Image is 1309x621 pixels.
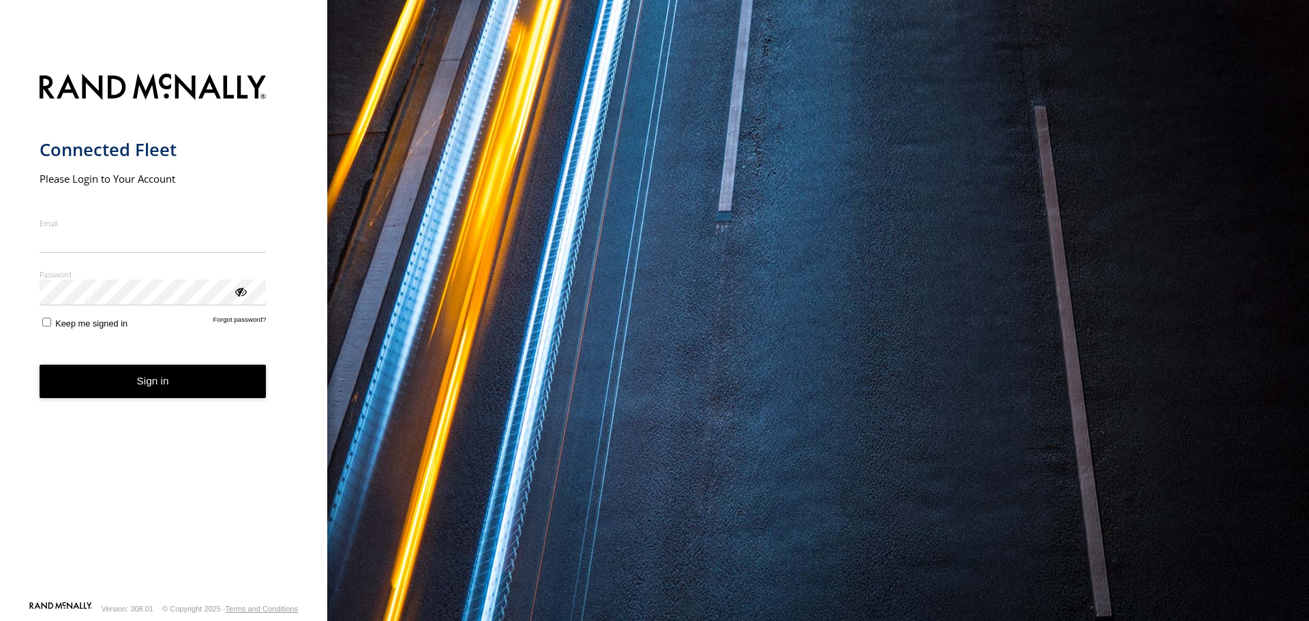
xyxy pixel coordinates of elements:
button: Sign in [40,365,267,398]
span: Keep me signed in [55,318,127,329]
div: ViewPassword [233,284,247,298]
a: Forgot password? [213,316,267,329]
h1: Connected Fleet [40,138,267,161]
img: Rand McNally [40,71,267,106]
input: Keep me signed in [42,318,51,327]
form: main [40,65,288,601]
div: © Copyright 2025 - [162,605,298,613]
a: Terms and Conditions [226,605,298,613]
h2: Please Login to Your Account [40,172,267,185]
label: Password [40,269,267,279]
label: Email [40,218,267,228]
a: Visit our Website [29,602,92,616]
div: Version: 308.01 [102,605,153,613]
